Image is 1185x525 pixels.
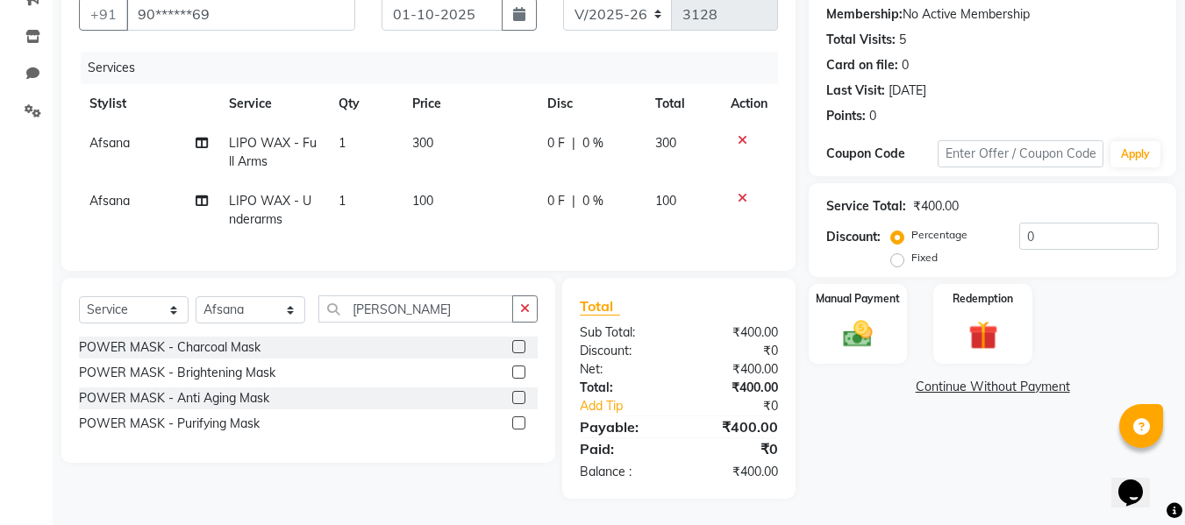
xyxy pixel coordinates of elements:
span: 0 F [547,192,565,210]
div: ₹0 [679,438,791,459]
a: Add Tip [567,397,697,415]
div: ₹0 [698,397,792,415]
iframe: chat widget [1111,455,1167,507]
div: Membership: [826,5,903,24]
div: Services [81,52,791,84]
div: Service Total: [826,197,906,216]
label: Fixed [911,250,938,266]
div: Payable: [567,416,679,437]
div: Balance : [567,463,679,481]
div: ₹400.00 [679,379,791,397]
input: Enter Offer / Coupon Code [938,140,1103,167]
div: ₹0 [679,342,791,360]
div: Paid: [567,438,679,459]
th: Disc [537,84,645,124]
div: 5 [899,31,906,49]
div: Net: [567,360,679,379]
div: Discount: [826,228,881,246]
div: Coupon Code [826,145,937,163]
label: Manual Payment [816,291,900,307]
div: POWER MASK - Brightening Mask [79,364,275,382]
span: 0 % [582,192,603,210]
span: LIPO WAX - Full Arms [229,135,317,169]
div: [DATE] [889,82,926,100]
span: Afsana [89,135,130,151]
div: No Active Membership [826,5,1159,24]
th: Action [720,84,778,124]
span: 100 [412,193,433,209]
label: Percentage [911,227,967,243]
div: ₹400.00 [913,197,959,216]
div: Total Visits: [826,31,896,49]
div: POWER MASK - Purifying Mask [79,415,260,433]
div: ₹400.00 [679,360,791,379]
img: _gift.svg [960,317,1007,353]
span: LIPO WAX - Underarms [229,193,311,227]
div: 0 [869,107,876,125]
div: POWER MASK - Anti Aging Mask [79,389,269,408]
th: Service [218,84,328,124]
div: ₹400.00 [679,463,791,481]
img: _cash.svg [834,317,882,351]
span: 0 F [547,134,565,153]
div: ₹400.00 [679,323,791,342]
span: Total [580,297,620,316]
div: POWER MASK - Charcoal Mask [79,338,261,357]
span: 1 [339,193,346,209]
div: Points: [826,107,866,125]
label: Redemption [953,291,1013,307]
span: 100 [655,193,676,209]
span: 1 [339,135,346,151]
div: ₹400.00 [679,416,791,437]
div: Last Visit: [826,82,885,100]
span: 300 [655,135,676,151]
th: Qty [328,84,401,124]
span: | [572,192,575,210]
div: Discount: [567,342,679,360]
th: Price [402,84,537,124]
button: Apply [1110,141,1160,167]
th: Total [645,84,721,124]
span: 300 [412,135,433,151]
th: Stylist [79,84,218,124]
div: Sub Total: [567,323,679,342]
span: | [572,134,575,153]
span: 0 % [582,134,603,153]
input: Search or Scan [318,295,513,323]
span: Afsana [89,193,130,209]
div: Card on file: [826,56,898,74]
a: Continue Without Payment [812,378,1173,396]
div: 0 [902,56,909,74]
div: Total: [567,379,679,397]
